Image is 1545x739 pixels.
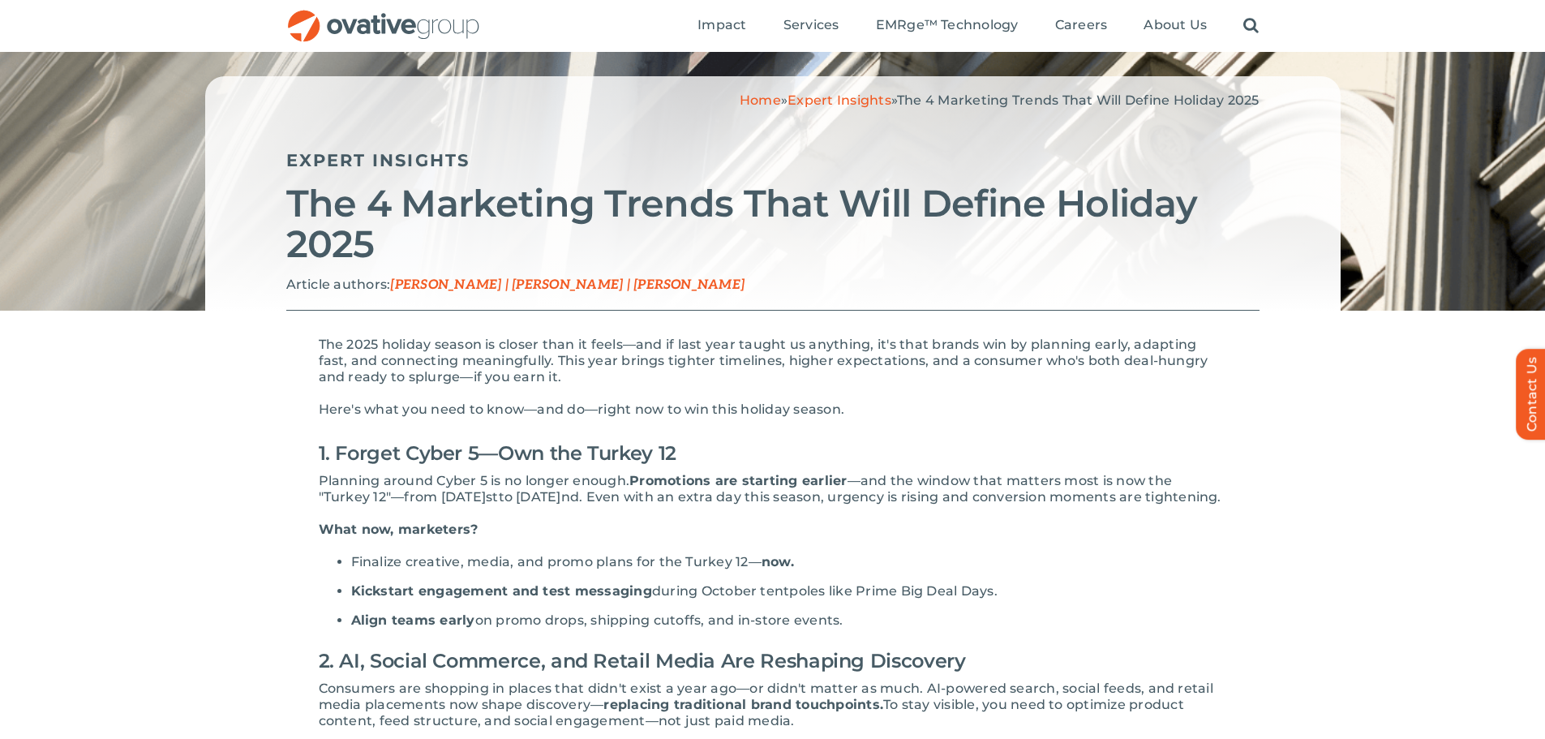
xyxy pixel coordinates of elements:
[603,697,883,712] span: replacing traditional brand touchpoints.
[788,92,891,108] a: Expert Insights
[579,489,1221,505] span: . Even with an extra day this season, urgency is rising and conversion moments are tightening.
[783,17,839,33] span: Services
[319,522,479,537] span: What now, marketers?
[286,8,481,24] a: OG_Full_horizontal_RGB
[319,681,1213,712] span: Consumers are shopping in places that didn't exist a year ago—or didn't matter as much. AI-powere...
[762,554,794,569] span: now.
[319,697,1184,728] span: To stay visible, you need to optimize product content, feed structure, and social engagement—not ...
[897,92,1259,108] span: The 4 Marketing Trends That Will Define Holiday 2025
[319,473,630,488] span: Planning around Cyber 5 is no longer enough.
[319,642,1227,681] h2: 2. AI, Social Commerce, and Retail Media Are Reshaping Discovery
[561,489,579,505] span: nd
[351,554,762,569] span: Finalize creative, media, and promo plans for the Turkey 12—
[876,17,1019,35] a: EMRge™ Technology
[319,402,845,417] span: Here's what you need to know—and do—right now to win this holiday season.
[1055,17,1108,33] span: Careers
[351,612,475,628] span: Align teams early
[351,583,652,599] span: Kickstart engagement and test messaging
[697,17,746,35] a: Impact
[783,17,839,35] a: Services
[390,277,745,293] span: [PERSON_NAME] | [PERSON_NAME] | [PERSON_NAME]
[319,337,1208,385] span: The 2025 holiday season is closer than it feels—and if last year taught us anything, it's that br...
[319,434,1227,473] h2: 1. Forget Cyber 5—Own the Turkey 12
[652,583,998,599] span: during October tentpoles like Prime Big Deal Days.
[697,17,746,33] span: Impact
[475,612,843,628] span: on promo drops, shipping cutoffs, and in-store events.
[286,183,1260,264] h2: The 4 Marketing Trends That Will Define Holiday 2025
[1144,17,1207,35] a: About Us
[1055,17,1108,35] a: Careers
[740,92,781,108] a: Home
[1243,17,1259,35] a: Search
[740,92,1260,108] span: » »
[486,489,498,505] span: st
[629,473,847,488] span: Promotions are starting earlier
[1144,17,1207,33] span: About Us
[286,277,1260,294] p: Article authors:
[876,17,1019,33] span: EMRge™ Technology
[286,150,470,170] a: Expert Insights
[499,489,561,505] span: to [DATE]
[319,473,1173,505] span: —and the window that matters most is now the "Turkey 12"—from [DATE]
